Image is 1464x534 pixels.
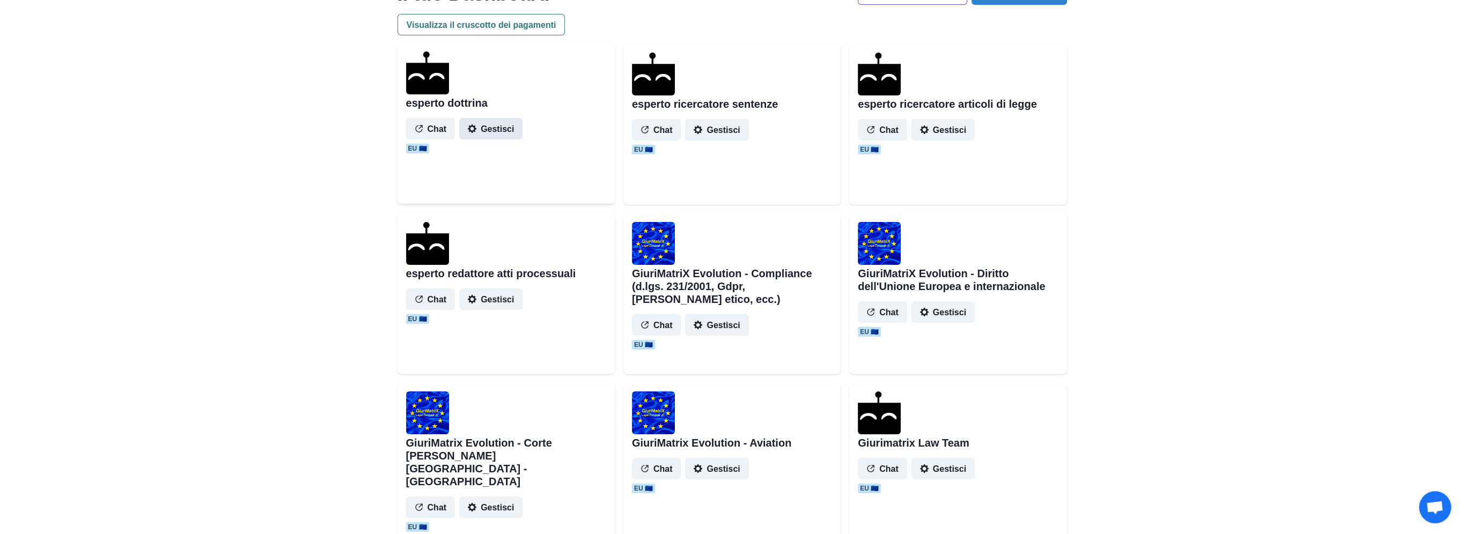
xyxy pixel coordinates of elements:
[632,391,675,434] img: user%2F1706%2F464d7cf8-ce76-408e-8548-6319e8db152e
[858,53,901,95] img: agenthostmascotdark.ico
[858,391,901,434] img: agenthostmascotdark.ico
[406,436,606,488] h2: GiuriMatrix Evolution - Corte [PERSON_NAME] [GEOGRAPHIC_DATA] - [GEOGRAPHIC_DATA]
[406,391,449,434] img: user%2F1706%2F922c1493-52c7-4f70-8b18-047ea0ae002b
[406,267,576,280] h2: esperto redattore atti processuali
[858,267,1058,293] h2: GiuriMatriX Evolution - Diritto dell'Unione Europea e internazionale
[632,222,675,265] img: user%2F1706%2Fc69140c4-d187-40b2-8d31-27057e89bcfe
[632,314,681,336] button: Chat
[459,288,523,310] button: Gestisci
[858,222,901,265] img: user%2F1706%2F7dea465f-1924-49cc-a643-3e1d40af1abd
[858,98,1036,110] h2: esperto ricercatore articoli di legge
[459,496,523,518] button: Gestisci
[911,119,975,140] button: Gestisci
[858,119,907,140] button: Chat
[685,119,748,140] button: Gestisci
[406,97,488,109] h2: esperto dottrina
[406,496,455,518] button: Chat
[858,301,907,323] button: Chat
[685,458,748,479] button: Gestisci
[406,51,449,94] img: agenthostmascotdark.ico
[858,484,881,493] span: EU 🇪🇺
[398,14,565,35] button: Visualizza il cruscotto dei pagamenti
[632,53,675,95] img: agenthostmascotdark.ico
[858,327,881,337] span: EU 🇪🇺
[406,314,429,324] span: EU 🇪🇺
[911,458,975,479] button: Gestisci
[406,522,429,532] span: EU 🇪🇺
[858,458,907,479] button: Chat
[911,301,975,323] button: Gestisci
[632,119,681,140] button: Chat
[406,118,455,139] button: Chat
[632,340,655,350] span: EU 🇪🇺
[632,484,655,493] span: EU 🇪🇺
[406,288,455,310] button: Chat
[632,145,655,154] span: EU 🇪🇺
[685,314,748,336] button: Gestisci
[632,458,681,479] button: Chat
[858,436,969,449] h2: Giurimatrix Law Team
[632,98,778,110] h2: esperto ricercatore sentenze
[858,145,881,154] span: EU 🇪🇺
[1419,491,1451,523] div: Aprire la chat
[406,222,449,265] img: agenthostmascotdark.ico
[406,144,429,153] span: EU 🇪🇺
[632,436,791,449] h2: GiuriMatrix Evolution - Aviation
[632,267,832,306] h2: GiuriMatriX Evolution - Compliance (d.lgs. 231/2001, Gdpr, [PERSON_NAME] etico, ecc.)
[459,118,523,139] button: Gestisci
